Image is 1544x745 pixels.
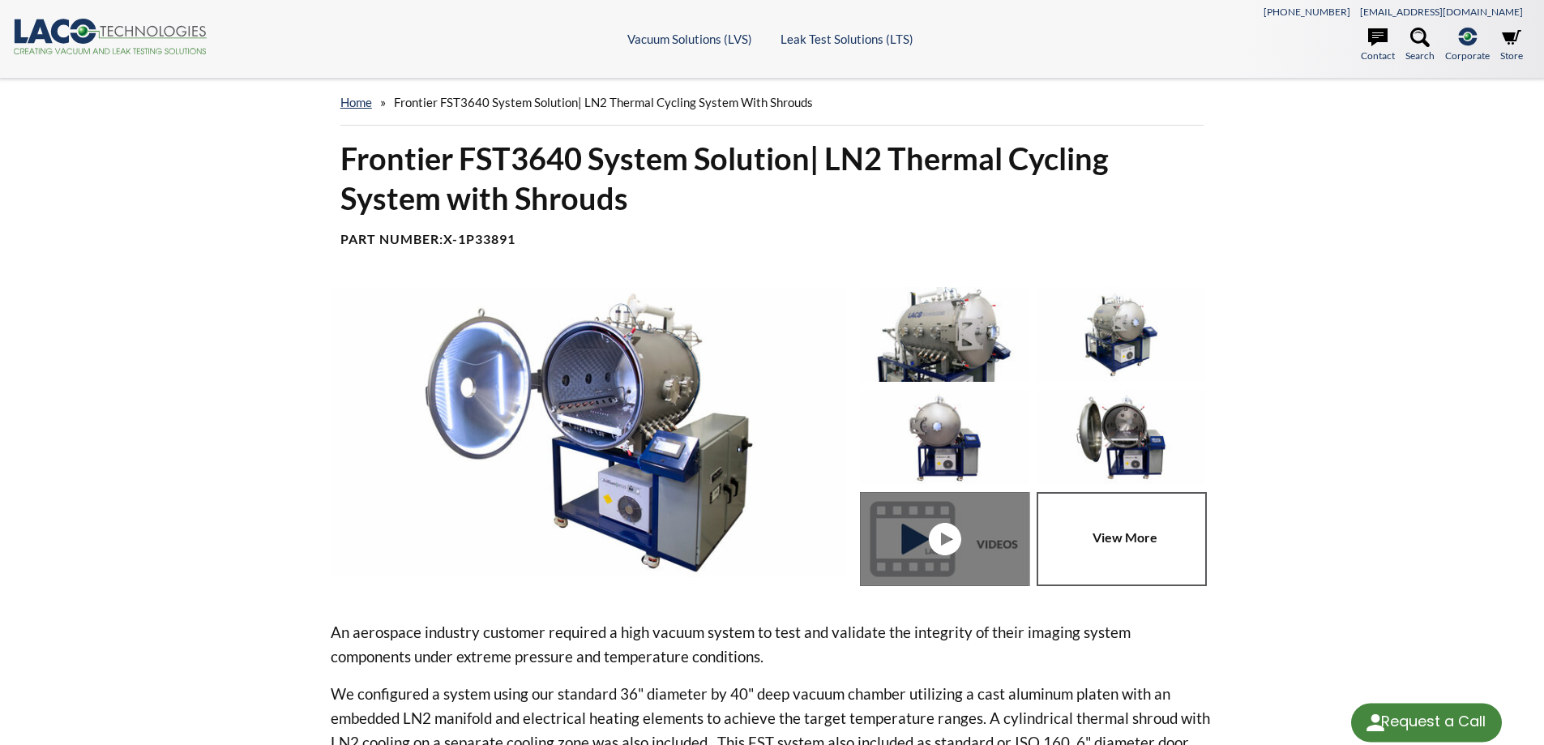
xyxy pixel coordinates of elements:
h1: Frontier FST3640 System Solution| LN2 Thermal Cycling System with Shrouds [340,139,1204,219]
a: [EMAIL_ADDRESS][DOMAIN_NAME] [1360,6,1523,18]
img: Thermal Cycling System (TVAC), angled view, door open [331,287,848,577]
a: Leak Test Solutions (LTS) [781,32,913,46]
a: Contact [1361,28,1395,63]
img: Thermal Cycling System (TVAC), port view [860,287,1029,381]
a: home [340,95,372,109]
img: round button [1362,709,1388,735]
a: [PHONE_NUMBER] [1264,6,1350,18]
img: Thermal Cycling System (TVAC) - Isometric View [1037,287,1205,381]
a: Vacuum Solutions (LVS) [627,32,752,46]
div: Request a Call [1381,703,1486,740]
div: » [340,79,1204,126]
span: Corporate [1445,48,1490,63]
a: Store [1500,28,1523,63]
b: X-1P33891 [443,231,515,246]
div: Request a Call [1351,703,1502,742]
img: Thermal Cycling System (TVAC), front view, door open [1037,390,1205,484]
a: Search [1405,28,1435,63]
span: Frontier FST3640 System Solution| LN2 Thermal Cycling System with Shrouds [394,95,813,109]
h4: Part Number: [340,231,1204,248]
p: An aerospace industry customer required a high vacuum system to test and validate the integrity o... [331,620,1214,669]
a: Thermal Cycling System (TVAC) - Front View [860,492,1037,586]
img: Thermal Cycling System (TVAC) - Front View [860,390,1029,484]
